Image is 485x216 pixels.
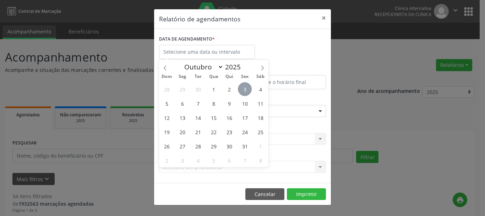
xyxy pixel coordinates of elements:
[207,82,220,96] span: Outubro 1, 2025
[191,82,205,96] span: Setembro 30, 2025
[207,125,220,139] span: Outubro 22, 2025
[159,74,175,79] span: Dom
[207,96,220,110] span: Outubro 8, 2025
[207,139,220,153] span: Outubro 29, 2025
[254,96,267,110] span: Outubro 11, 2025
[222,96,236,110] span: Outubro 9, 2025
[160,153,174,167] span: Novembro 2, 2025
[222,111,236,125] span: Outubro 16, 2025
[253,74,268,79] span: Sáb
[175,82,189,96] span: Setembro 29, 2025
[238,96,252,110] span: Outubro 10, 2025
[244,64,326,75] label: ATÉ
[244,75,326,89] input: Selecione o horário final
[254,139,267,153] span: Novembro 1, 2025
[254,111,267,125] span: Outubro 18, 2025
[207,111,220,125] span: Outubro 15, 2025
[191,139,205,153] span: Outubro 28, 2025
[238,82,252,96] span: Outubro 3, 2025
[222,74,237,79] span: Qui
[160,139,174,153] span: Outubro 26, 2025
[175,139,189,153] span: Outubro 27, 2025
[175,74,190,79] span: Seg
[238,153,252,167] span: Novembro 7, 2025
[160,111,174,125] span: Outubro 12, 2025
[254,125,267,139] span: Outubro 25, 2025
[254,153,267,167] span: Novembro 8, 2025
[222,139,236,153] span: Outubro 30, 2025
[159,34,215,45] label: DATA DE AGENDAMENTO
[238,111,252,125] span: Outubro 17, 2025
[223,62,247,72] input: Year
[222,82,236,96] span: Outubro 2, 2025
[159,14,240,23] h5: Relatório de agendamentos
[160,125,174,139] span: Outubro 19, 2025
[175,125,189,139] span: Outubro 20, 2025
[191,153,205,167] span: Novembro 4, 2025
[175,96,189,110] span: Outubro 6, 2025
[175,111,189,125] span: Outubro 13, 2025
[238,139,252,153] span: Outubro 31, 2025
[175,153,189,167] span: Novembro 3, 2025
[237,74,253,79] span: Sex
[317,9,331,27] button: Close
[238,125,252,139] span: Outubro 24, 2025
[245,188,284,200] button: Cancelar
[160,82,174,96] span: Setembro 28, 2025
[191,96,205,110] span: Outubro 7, 2025
[191,125,205,139] span: Outubro 21, 2025
[206,74,222,79] span: Qua
[159,45,255,59] input: Selecione uma data ou intervalo
[190,74,206,79] span: Ter
[160,96,174,110] span: Outubro 5, 2025
[254,82,267,96] span: Outubro 4, 2025
[222,153,236,167] span: Novembro 6, 2025
[181,62,223,72] select: Month
[222,125,236,139] span: Outubro 23, 2025
[207,153,220,167] span: Novembro 5, 2025
[191,111,205,125] span: Outubro 14, 2025
[287,188,326,200] button: Imprimir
